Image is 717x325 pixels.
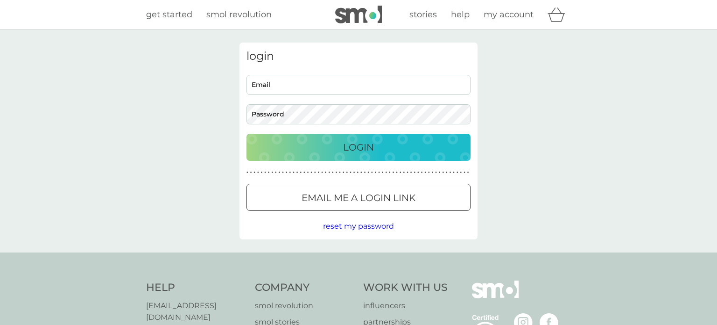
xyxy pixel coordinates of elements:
p: ● [389,170,391,175]
p: ● [246,170,248,175]
p: ● [410,170,412,175]
h4: Help [146,281,246,295]
p: ● [310,170,312,175]
p: ● [378,170,380,175]
a: influencers [363,300,448,312]
p: ● [371,170,373,175]
p: ● [396,170,398,175]
span: my account [484,9,534,20]
p: ● [375,170,377,175]
p: ● [357,170,358,175]
p: ● [460,170,462,175]
p: ● [339,170,341,175]
p: ● [286,170,288,175]
img: smol [472,281,519,312]
div: basket [548,5,571,24]
p: ● [328,170,330,175]
a: smol revolution [255,300,354,312]
p: ● [261,170,263,175]
p: ● [282,170,284,175]
a: get started [146,8,192,22]
p: ● [279,170,281,175]
p: ● [364,170,366,175]
p: ● [296,170,298,175]
a: [EMAIL_ADDRESS][DOMAIN_NAME] [146,300,246,324]
p: ● [417,170,419,175]
p: ● [360,170,362,175]
p: ● [385,170,387,175]
p: ● [432,170,434,175]
p: ● [467,170,469,175]
p: ● [421,170,423,175]
h4: Company [255,281,354,295]
p: ● [253,170,255,175]
p: ● [336,170,337,175]
p: ● [450,170,451,175]
p: ● [424,170,426,175]
span: reset my password [323,222,394,231]
p: ● [457,170,458,175]
p: ● [464,170,465,175]
h3: login [246,50,471,63]
p: ● [257,170,259,175]
p: ● [428,170,430,175]
p: ● [268,170,270,175]
p: ● [293,170,295,175]
a: my account [484,8,534,22]
img: smol [335,6,382,23]
p: ● [271,170,273,175]
p: ● [414,170,415,175]
p: ● [325,170,327,175]
p: ● [346,170,348,175]
span: smol revolution [206,9,272,20]
p: ● [318,170,320,175]
a: stories [409,8,437,22]
p: Email me a login link [302,190,415,205]
p: ● [367,170,369,175]
p: ● [400,170,401,175]
p: ● [382,170,384,175]
p: ● [393,170,394,175]
p: ● [350,170,351,175]
button: Login [246,134,471,161]
p: ● [407,170,408,175]
p: ● [442,170,444,175]
p: ● [403,170,405,175]
span: get started [146,9,192,20]
h4: Work With Us [363,281,448,295]
button: reset my password [323,220,394,232]
p: ● [275,170,277,175]
p: ● [321,170,323,175]
p: Login [343,140,374,155]
p: ● [264,170,266,175]
p: ● [300,170,302,175]
p: ● [439,170,441,175]
p: ● [343,170,344,175]
p: ● [250,170,252,175]
p: ● [303,170,305,175]
a: help [451,8,470,22]
p: ● [446,170,448,175]
span: stories [409,9,437,20]
p: ● [289,170,291,175]
p: ● [307,170,309,175]
p: ● [353,170,355,175]
p: ● [332,170,334,175]
p: ● [453,170,455,175]
a: smol revolution [206,8,272,22]
span: help [451,9,470,20]
p: ● [314,170,316,175]
button: Email me a login link [246,184,471,211]
p: ● [435,170,437,175]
